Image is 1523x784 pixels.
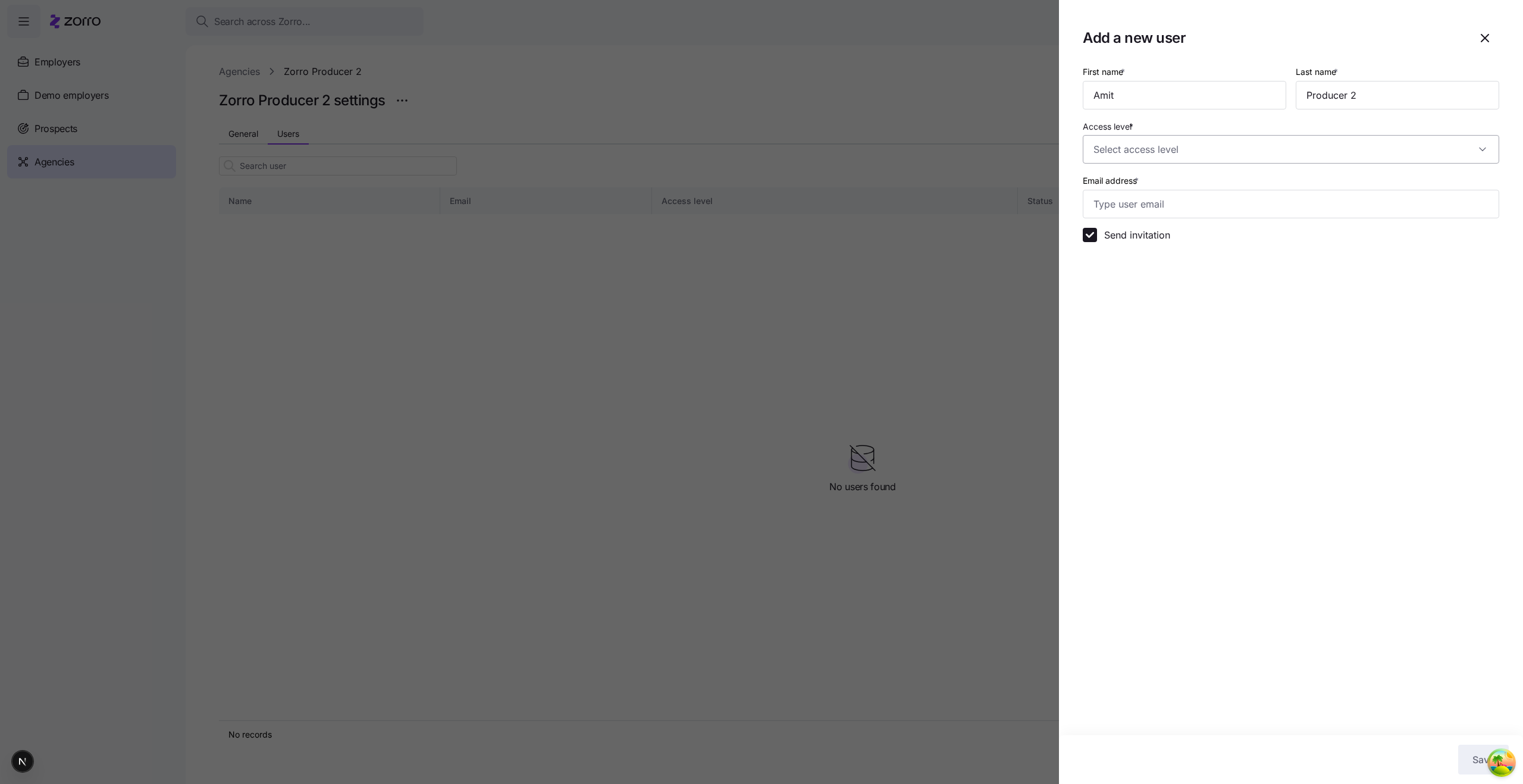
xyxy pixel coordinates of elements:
button: Open Tanstack query devtools [1490,751,1513,774]
input: Type first name [1083,81,1286,109]
button: Save [1458,745,1509,774]
input: Select access level [1083,135,1499,164]
label: Email address [1083,174,1141,187]
input: Type last name [1296,81,1499,109]
label: Last name [1296,65,1340,79]
label: First name [1083,65,1127,79]
span: Save [1472,752,1494,767]
label: Send invitation [1097,228,1170,242]
label: Access level [1083,120,1136,133]
input: Type user email [1083,190,1499,218]
h1: Add a new user [1083,29,1461,47]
